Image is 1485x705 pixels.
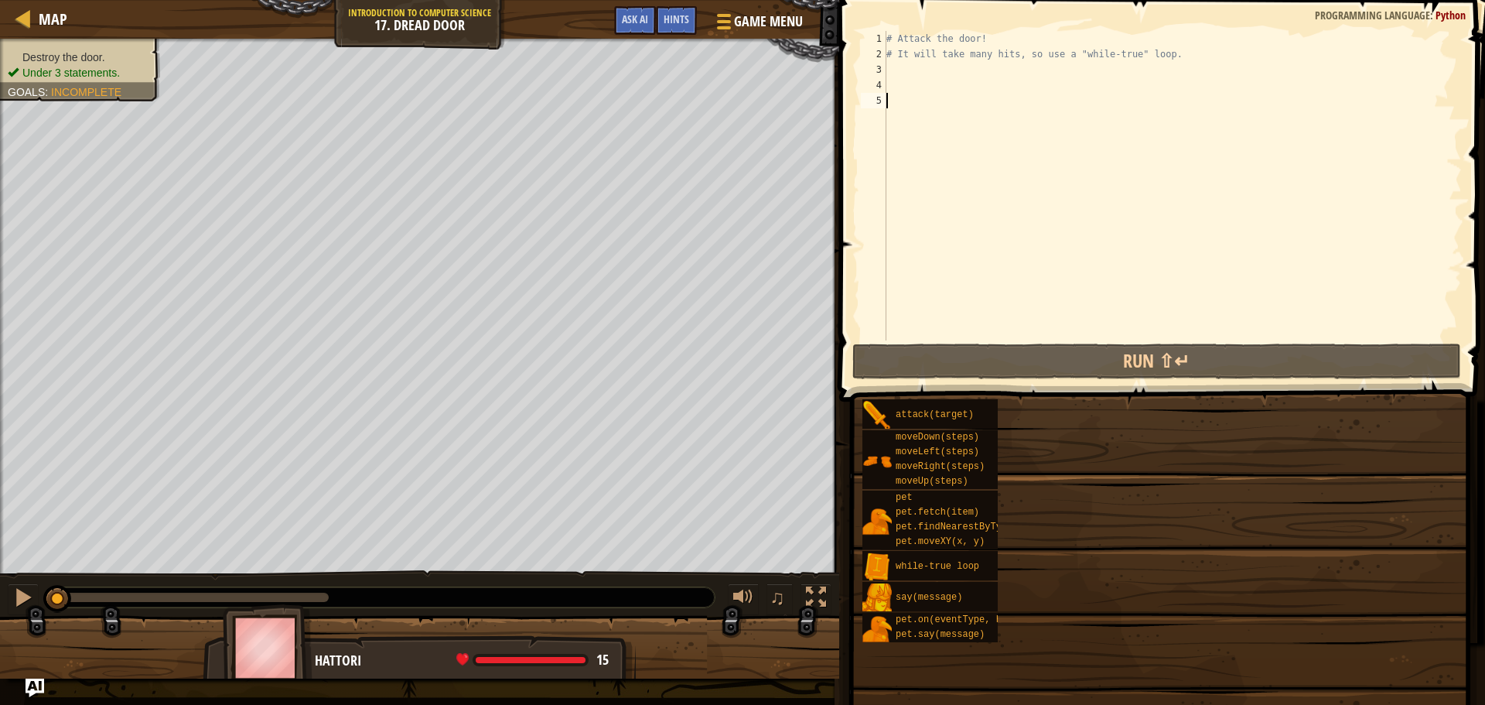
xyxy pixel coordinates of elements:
img: portrait.png [862,447,892,476]
span: Ask AI [622,12,648,26]
a: Map [31,9,67,29]
button: ♫ [766,584,793,615]
span: pet [896,492,913,503]
span: moveDown(steps) [896,432,979,443]
div: health: 14.6 / 14.6 [456,653,609,667]
img: thang_avatar_frame.png [223,604,312,690]
span: Map [39,9,67,29]
span: Incomplete [51,86,121,98]
div: 4 [861,77,886,93]
span: 15 [596,650,609,669]
span: : [45,86,51,98]
span: pet.on(eventType, handler) [896,614,1040,625]
button: Ask AI [26,679,44,697]
span: Destroy the door. [22,51,105,63]
div: 5 [861,93,886,108]
button: Ctrl + P: Pause [8,584,39,615]
span: Hints [664,12,689,26]
button: Adjust volume [728,584,759,615]
span: ♫ [770,586,785,609]
img: portrait.png [862,614,892,644]
span: pet.say(message) [896,629,985,640]
div: Hattori [315,651,620,671]
span: Game Menu [734,12,803,32]
button: Game Menu [705,6,812,43]
button: Ask AI [614,6,656,35]
button: Toggle fullscreen [801,584,831,615]
div: 1 [861,31,886,46]
img: portrait.png [862,507,892,536]
span: Python [1435,8,1466,22]
img: portrait.png [862,401,892,430]
span: while-true loop [896,561,979,572]
img: portrait.png [862,553,892,582]
span: moveUp(steps) [896,476,968,487]
li: Destroy the door. [8,50,148,65]
span: pet.findNearestByType(type) [896,522,1046,532]
span: moveRight(steps) [896,461,985,472]
span: attack(target) [896,409,974,420]
span: say(message) [896,592,962,603]
span: : [1430,8,1435,22]
button: Run ⇧↵ [852,344,1461,379]
span: pet.moveXY(x, y) [896,536,985,547]
span: moveLeft(steps) [896,447,979,457]
span: Goals [8,86,45,98]
div: 3 [861,62,886,77]
span: pet.fetch(item) [896,507,979,518]
span: Under 3 statements. [22,67,120,79]
img: portrait.png [862,584,892,613]
span: Programming language [1315,8,1430,22]
li: Under 3 statements. [8,65,148,80]
div: 2 [861,46,886,62]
